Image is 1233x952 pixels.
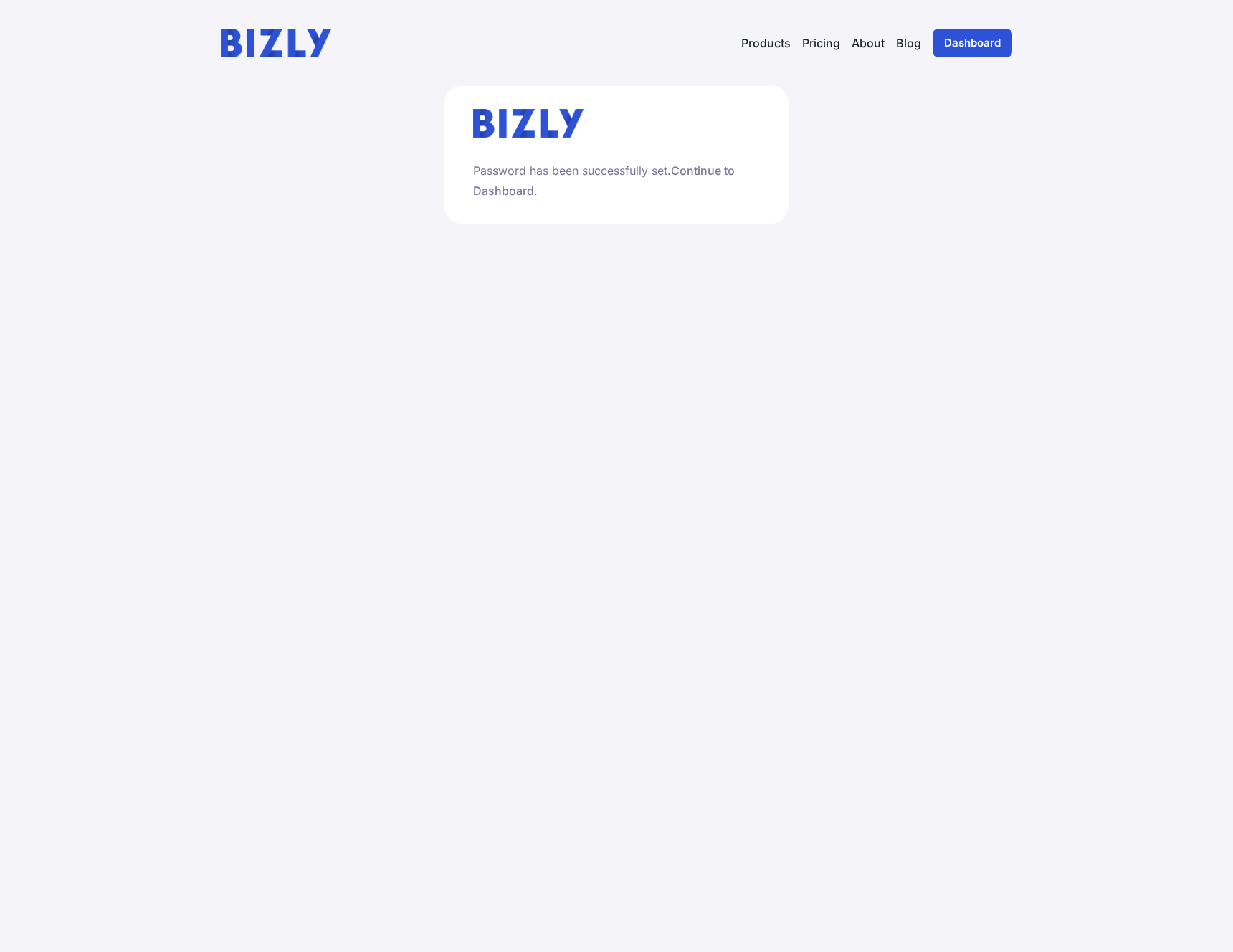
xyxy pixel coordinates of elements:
button: Products [741,34,791,52]
a: Blog [896,34,921,52]
img: bizly_logo.svg [473,109,584,138]
p: Password has been successfully set. . [473,161,760,201]
a: About [852,34,885,52]
a: Dashboard [933,29,1012,57]
a: Pricing [802,34,840,52]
